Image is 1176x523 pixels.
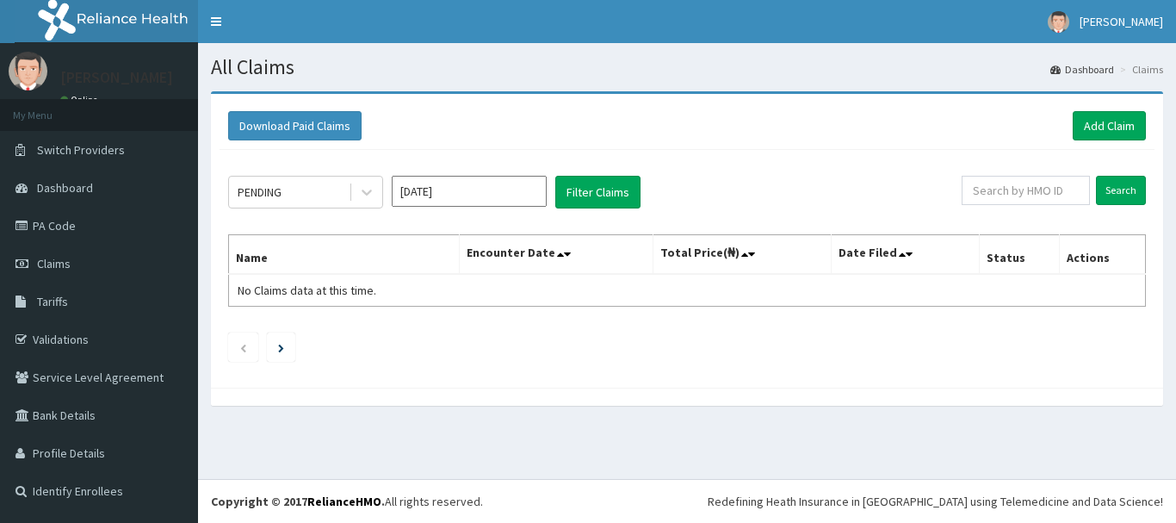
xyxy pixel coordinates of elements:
[60,70,173,85] p: [PERSON_NAME]
[1048,11,1069,33] img: User Image
[980,235,1060,275] th: Status
[1080,14,1163,29] span: [PERSON_NAME]
[1059,235,1145,275] th: Actions
[392,176,547,207] input: Select Month and Year
[37,180,93,196] span: Dashboard
[555,176,641,209] button: Filter Claims
[1096,176,1146,205] input: Search
[1116,62,1163,77] li: Claims
[1073,111,1146,140] a: Add Claim
[37,142,125,158] span: Switch Providers
[962,176,1090,205] input: Search by HMO ID
[238,283,376,298] span: No Claims data at this time.
[460,235,653,275] th: Encounter Date
[239,339,247,355] a: Previous page
[9,52,47,90] img: User Image
[307,494,381,509] a: RelianceHMO
[653,235,832,275] th: Total Price(₦)
[211,56,1163,78] h1: All Claims
[229,235,460,275] th: Name
[238,184,282,201] div: PENDING
[211,494,385,509] strong: Copyright © 2017 .
[60,94,102,106] a: Online
[832,235,980,275] th: Date Filed
[1050,62,1114,77] a: Dashboard
[278,339,284,355] a: Next page
[37,256,71,271] span: Claims
[708,493,1163,510] div: Redefining Heath Insurance in [GEOGRAPHIC_DATA] using Telemedicine and Data Science!
[228,111,362,140] button: Download Paid Claims
[37,294,68,309] span: Tariffs
[198,479,1176,523] footer: All rights reserved.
